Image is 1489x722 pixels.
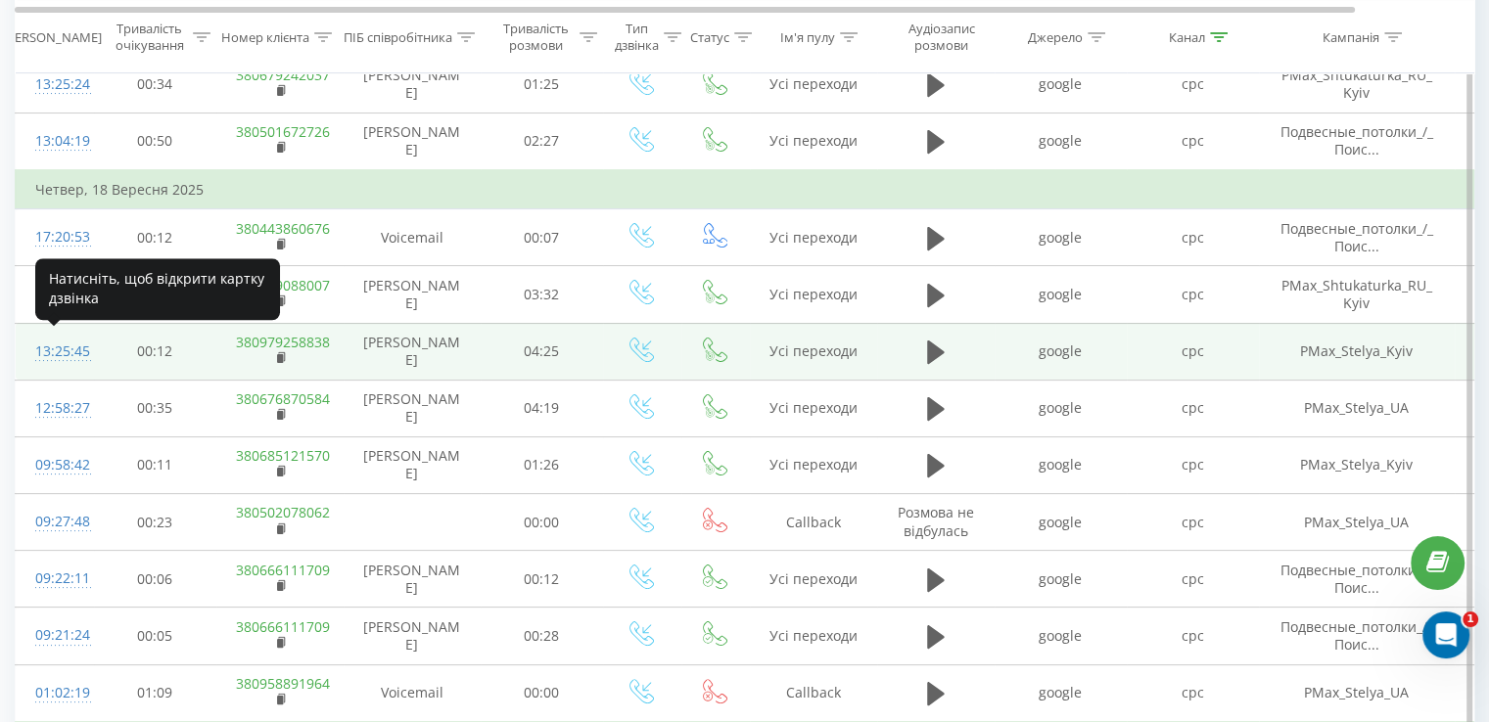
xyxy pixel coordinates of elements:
span: Подвесные_потолки_/_Поис... [1280,561,1433,597]
td: 00:05 [94,608,216,664]
a: 380666111709 [236,617,330,636]
iframe: Intercom live chat [1422,611,1469,658]
a: 380501672726 [236,122,330,141]
div: Тривалість розмови [497,21,575,54]
td: Усі переходи [750,266,877,323]
td: PMax_Shtukaturka_RU_Kyiv [1259,56,1455,113]
div: 13:25:45 [35,333,74,371]
div: 09:58:42 [35,446,74,484]
a: 380989088007 [236,276,330,294]
td: [PERSON_NAME] [344,266,481,323]
td: 00:35 [94,380,216,436]
div: 09:21:24 [35,616,74,654]
td: PMax_Stelya_Kyiv [1259,436,1455,493]
div: 09:27:48 [35,503,74,541]
a: 380979258838 [236,333,330,351]
a: 380666111709 [236,561,330,579]
td: Усі переходи [750,323,877,380]
td: google [995,664,1127,722]
td: 00:06 [94,551,216,608]
td: Voicemail [344,664,481,722]
div: 13:25:24 [35,66,74,104]
td: 00:00 [481,664,603,722]
td: cpc [1127,494,1259,551]
td: 02:27 [481,113,603,170]
td: 00:12 [481,551,603,608]
td: cpc [1127,113,1259,170]
td: 00:23 [94,494,216,551]
div: ПІБ співробітника [344,28,452,45]
td: Callback [750,494,877,551]
div: Ім'я пулу [780,28,835,45]
td: cpc [1127,551,1259,608]
span: Розмова не відбулась [898,503,974,539]
span: 1 [1463,611,1478,627]
td: cpc [1127,608,1259,664]
span: Подвесные_потолки_/_Поис... [1280,122,1433,158]
div: Тип дзвінка [615,21,659,54]
td: cpc [1127,266,1259,323]
div: Тривалість очікування [111,21,188,54]
td: PMax_Stelya_UA [1259,494,1455,551]
td: google [995,266,1127,323]
div: 17:20:53 [35,218,74,256]
td: cpc [1127,436,1259,493]
td: cpc [1127,664,1259,722]
td: PMax_Stelya_UA [1259,664,1455,722]
td: [PERSON_NAME] [344,56,481,113]
td: PMax_Stelya_Kyiv [1259,323,1455,380]
div: Аудіозапис розмови [894,21,989,54]
td: 00:12 [94,209,216,266]
td: [PERSON_NAME] [344,436,481,493]
div: 01:02:19 [35,674,74,712]
td: google [995,551,1127,608]
a: 380685121570 [236,446,330,465]
td: 04:19 [481,380,603,436]
div: 09:22:11 [35,560,74,598]
div: Канал [1169,28,1205,45]
div: 13:04:19 [35,122,74,160]
td: [PERSON_NAME] [344,608,481,664]
div: Кампанія [1323,28,1379,45]
td: google [995,113,1127,170]
td: 01:09 [94,664,216,722]
td: google [995,608,1127,664]
a: 380676870584 [236,389,330,408]
td: PMax_Shtukaturka_RU_Kyiv [1259,266,1455,323]
td: Усі переходи [750,436,877,493]
td: Усі переходи [750,608,877,664]
td: [PERSON_NAME] [344,551,481,608]
div: Номер клієнта [221,28,309,45]
td: Усі переходи [750,380,877,436]
td: [PERSON_NAME] [344,380,481,436]
td: [PERSON_NAME] [344,323,481,380]
div: Натисніть, щоб відкрити картку дзвінка [35,258,280,320]
td: 01:26 [481,436,603,493]
td: 00:34 [94,56,216,113]
td: Усі переходи [750,56,877,113]
td: 03:32 [481,266,603,323]
td: google [995,56,1127,113]
td: 01:25 [481,56,603,113]
td: google [995,209,1127,266]
a: 380443860676 [236,219,330,238]
td: Callback [750,664,877,722]
td: Усі переходи [750,551,877,608]
td: cpc [1127,323,1259,380]
div: Джерело [1028,28,1083,45]
td: PMax_Stelya_UA [1259,380,1455,436]
div: Статус [690,28,729,45]
a: 380679242037 [236,66,330,84]
td: cpc [1127,380,1259,436]
td: 04:25 [481,323,603,380]
td: 00:00 [481,494,603,551]
div: 12:58:27 [35,389,74,428]
span: Подвесные_потолки_/_Поис... [1280,219,1433,255]
a: 380502078062 [236,503,330,521]
td: [PERSON_NAME] [344,113,481,170]
td: 00:50 [94,113,216,170]
span: Подвесные_потолки_/_Поис... [1280,617,1433,654]
td: Voicemail [344,209,481,266]
td: 00:28 [481,608,603,664]
td: Усі переходи [750,113,877,170]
